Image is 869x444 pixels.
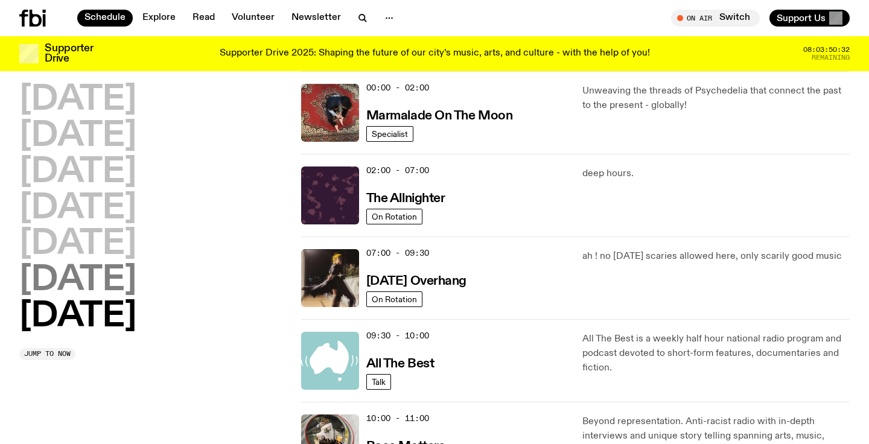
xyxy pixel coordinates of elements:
[19,264,136,297] button: [DATE]
[372,129,408,138] span: Specialist
[582,84,850,113] p: Unweaving the threads of Psychedelia that connect the past to the present - globally!
[582,332,850,375] p: All The Best is a weekly half hour national radio program and podcast devoted to short-form featu...
[803,46,850,53] span: 08:03:50:32
[372,377,386,386] span: Talk
[366,291,422,307] a: On Rotation
[812,54,850,61] span: Remaining
[45,43,93,64] h3: Supporter Drive
[671,10,760,27] button: On AirSwitch
[372,294,417,303] span: On Rotation
[769,10,850,27] button: Support Us
[19,83,136,117] button: [DATE]
[366,247,429,259] span: 07:00 - 09:30
[366,273,466,288] a: [DATE] Overhang
[366,358,434,370] h3: All The Best
[19,300,136,334] button: [DATE]
[366,355,434,370] a: All The Best
[366,209,422,224] a: On Rotation
[284,10,348,27] a: Newsletter
[19,192,136,226] button: [DATE]
[220,48,650,59] p: Supporter Drive 2025: Shaping the future of our city’s music, arts, and culture - with the help o...
[19,227,136,261] button: [DATE]
[19,156,136,189] button: [DATE]
[366,192,445,205] h3: The Allnighter
[301,84,359,142] img: Tommy - Persian Rug
[185,10,222,27] a: Read
[366,165,429,176] span: 02:00 - 07:00
[366,413,429,424] span: 10:00 - 11:00
[777,13,826,24] span: Support Us
[135,10,183,27] a: Explore
[77,10,133,27] a: Schedule
[366,275,466,288] h3: [DATE] Overhang
[19,348,75,360] button: Jump to now
[24,350,71,357] span: Jump to now
[582,166,850,181] p: deep hours.
[366,82,429,94] span: 00:00 - 02:00
[372,212,417,221] span: On Rotation
[366,126,413,142] a: Specialist
[366,110,513,122] h3: Marmalade On The Moon
[224,10,282,27] a: Volunteer
[19,119,136,153] button: [DATE]
[582,249,850,264] p: ah ! no [DATE] scaries allowed here, only scarily good music
[366,190,445,205] a: The Allnighter
[366,107,513,122] a: Marmalade On The Moon
[366,374,391,390] a: Talk
[366,330,429,341] span: 09:30 - 10:00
